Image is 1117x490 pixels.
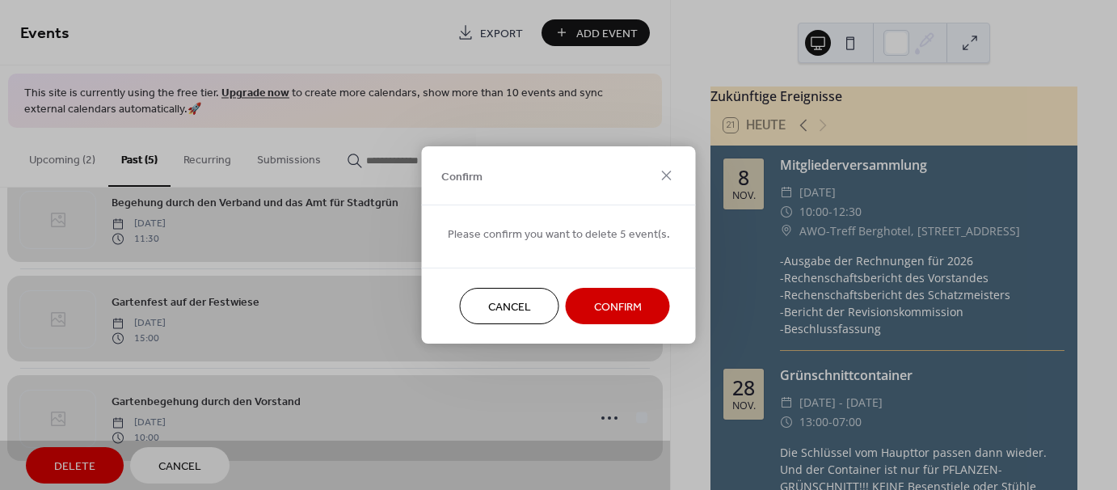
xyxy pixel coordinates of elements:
span: Cancel [488,299,531,316]
span: Confirm [594,299,642,316]
span: Confirm [441,168,483,185]
button: Cancel [460,288,559,324]
span: Please confirm you want to delete 5 event(s. [448,226,670,243]
button: Confirm [566,288,670,324]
